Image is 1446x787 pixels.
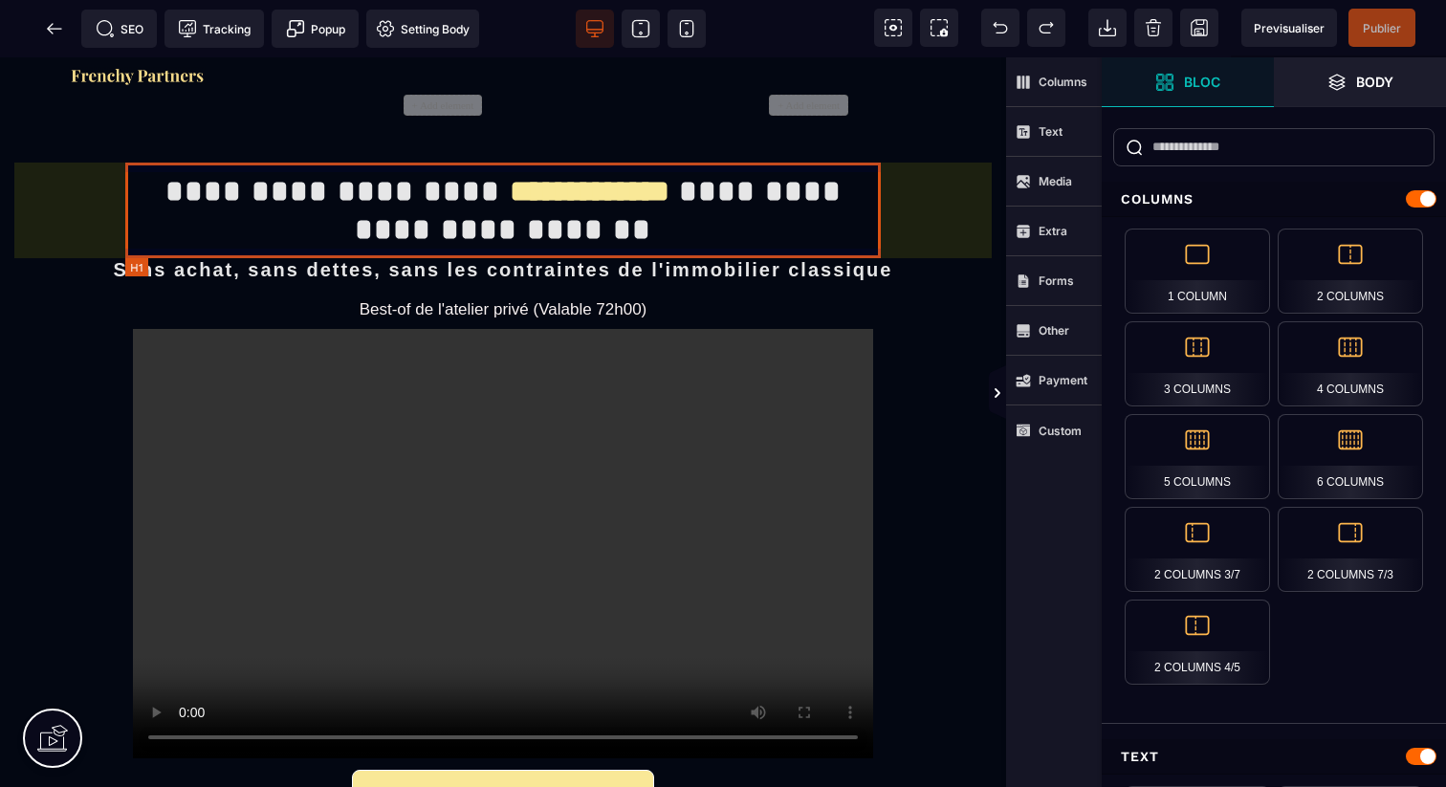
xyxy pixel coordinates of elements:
img: f2a3730b544469f405c58ab4be6274e8_Capture_d%E2%80%99e%CC%81cran_2025-09-01_a%CC%80_20.57.27.png [69,10,206,28]
strong: Columns [1039,75,1087,89]
h2: Best-of de l'atelier privé (Valable 72h00) [14,233,992,272]
div: 3 Columns [1125,321,1270,406]
div: 2 Columns 3/7 [1125,507,1270,592]
strong: Bloc [1184,75,1220,89]
strong: Custom [1039,424,1082,438]
span: Open Blocks [1102,57,1274,107]
div: Columns [1102,182,1446,217]
span: Tracking [178,19,251,38]
strong: Forms [1039,273,1074,288]
span: Screenshot [920,9,958,47]
strong: Text [1039,124,1063,139]
span: Popup [286,19,345,38]
div: 6 Columns [1278,414,1423,499]
div: 2 Columns 4/5 [1125,600,1270,685]
span: Preview [1241,9,1337,47]
span: View components [874,9,912,47]
span: SEO [96,19,143,38]
span: Open Layer Manager [1274,57,1446,107]
div: Text [1102,739,1446,775]
h2: Sans achat, sans dettes, sans les contraintes de l'immobilier classique [14,201,992,233]
div: 4 Columns [1278,321,1423,406]
span: Setting Body [376,19,470,38]
div: 5 Columns [1125,414,1270,499]
div: 1 Column [1125,229,1270,314]
button: Cliquez ici pour déposer votre candidature [352,712,655,787]
span: Publier [1363,21,1401,35]
strong: Other [1039,323,1069,338]
strong: Payment [1039,373,1087,387]
div: 2 Columns 7/3 [1278,507,1423,592]
strong: Media [1039,174,1072,188]
strong: Body [1356,75,1393,89]
span: Previsualiser [1254,21,1325,35]
strong: Extra [1039,224,1067,238]
div: 2 Columns [1278,229,1423,314]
